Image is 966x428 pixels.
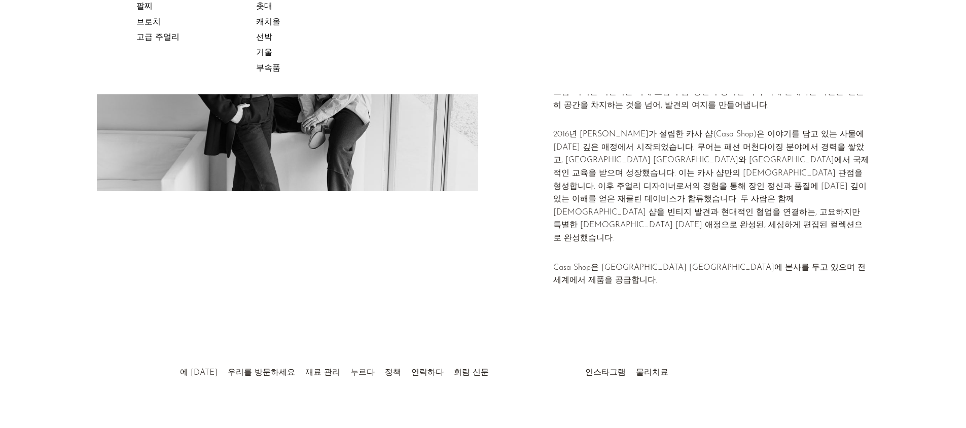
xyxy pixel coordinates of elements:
font: 브로치 [136,18,161,26]
font: 우리는 지적인 아름다움과 [DEMOGRAPHIC_DATA]스러운 아름다움을 [DEMOGRAPHIC_DATA] 믿습니다. 진지함과 기이함, 탐구와 즉흥성. 주머니 속 시원하고 ... [553,49,866,109]
font: 캐치올 [256,18,280,26]
font: 2016년 [PERSON_NAME]가 설립한 카사 샵(Casa Shop)은 이야기를 담고 있는 사물에 [DATE] 깊은 애정에서 시작되었습니다. 무어는 패션 머천다이징 분야에... [553,130,869,242]
font: 거울 [256,49,272,57]
ul: 소셜 미디어 [580,361,673,380]
a: 물리치료 [636,369,668,377]
a: 거울 [256,47,332,58]
font: 팔찌 [136,3,153,11]
a: 팔찌 [136,1,212,12]
a: 우리를 방문하세요 [228,369,295,377]
font: Casa Shop은 [GEOGRAPHIC_DATA] [GEOGRAPHIC_DATA]에 본사를 두고 있으며 전 세계에서 제품을 공급합니다. [553,264,866,285]
font: 촛대 [256,3,272,11]
font: 고급 주얼리 [136,33,180,42]
a: 촛대 [256,1,332,12]
a: 인스타그램 [585,369,626,377]
a: 선박 [256,32,332,43]
a: 재료 관리 [305,369,340,377]
font: 부속품 [256,64,280,73]
a: 누르다 [350,369,375,377]
a: 고급 주얼리 [136,32,212,43]
a: 캐치올 [256,17,332,28]
a: 브로치 [136,17,212,28]
font: 선박 [256,33,272,42]
ul: 빠른 링크 [175,361,494,380]
a: 에 [DATE] [180,369,218,377]
a: 정책 [385,369,401,377]
a: 부속품 [256,63,332,74]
